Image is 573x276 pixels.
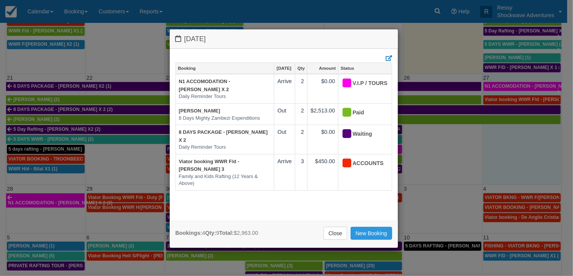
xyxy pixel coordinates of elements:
[205,230,216,236] strong: Qty:
[341,128,382,140] div: Waiting
[179,79,230,92] a: N1 ACCOMODATION - [PERSON_NAME] X 2
[307,103,338,125] td: $2,513.00
[295,125,307,154] td: 2
[295,74,307,103] td: 2
[307,74,338,103] td: $0.00
[295,103,307,125] td: 2
[274,74,295,103] td: Arrive
[179,129,268,143] a: 8 DAYS PACKAGE - [PERSON_NAME] X 2
[179,108,221,114] a: [PERSON_NAME]
[274,103,295,125] td: Out
[179,93,271,100] em: Daily Reminder Tours
[179,144,271,151] em: Daily Reminder Tours
[175,35,392,43] h4: [DATE]
[295,63,307,74] a: Qty
[307,125,338,154] td: $0.00
[179,115,271,122] em: 8 Days Mighty Zambezi Expenditions
[341,157,382,170] div: ACCOUNTS
[179,173,271,187] em: Family and Kids Rafting (12 Years & Above)
[179,159,240,172] a: Viator booking WWR F/d - [PERSON_NAME] 3
[274,125,295,154] td: Out
[307,63,338,74] a: Amount
[341,107,382,119] div: Paid
[351,227,392,240] a: New Booking
[176,63,274,74] a: Booking
[219,230,234,236] strong: Total:
[338,63,391,74] a: Status
[274,63,295,74] a: [DATE]
[175,229,258,237] div: 4 9 $2,963.00
[295,154,307,190] td: 3
[307,154,338,190] td: $450.00
[324,227,347,240] a: Close
[341,77,382,90] div: V.I.P / TOURS
[175,230,202,236] strong: Bookings:
[274,154,295,190] td: Arrive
